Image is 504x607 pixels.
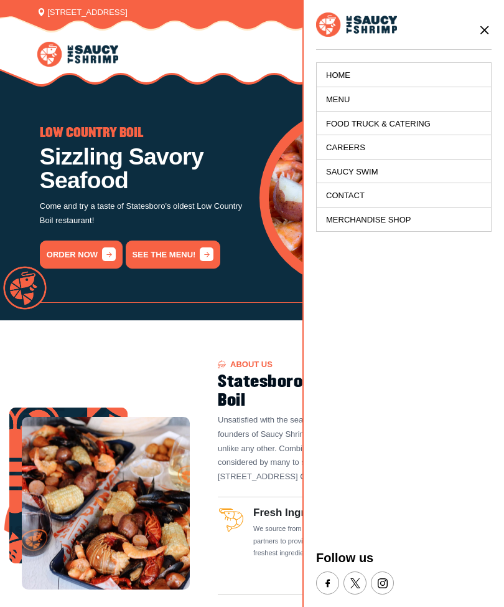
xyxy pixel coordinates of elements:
span: Follow us [316,548,373,567]
a: Saucy Swim [317,160,491,184]
div: 3 / 3 [269,117,495,279]
a: Contact [317,183,491,208]
div: 3 / 3 [40,127,245,268]
img: logo [316,12,397,37]
a: order now [40,241,123,269]
a: Home [317,63,491,87]
span: About US [218,360,273,368]
h2: Statesboro's favorite Low Country Boil [218,373,495,410]
h1: Sizzling Savory Seafood [40,145,245,192]
img: logo [37,42,118,66]
a: Food Truck & Catering [317,112,491,136]
img: Banner Image [269,117,439,279]
img: Image [9,408,128,563]
h3: Fresh Ingredients [253,507,352,519]
p: We source from the best local partners to provide you the freshest ingredients! [253,523,352,559]
span: LOW COUNTRY BOIL [40,127,143,139]
img: Image [22,417,190,590]
p: Unsatisfied with the seafood boils of the restaurants in the South, the founders of Saucy Shrimp ... [218,413,495,484]
a: See the menu! [126,241,221,269]
a: Menu [317,87,491,112]
span: [STREET_ADDRESS] [37,6,128,19]
a: Merchandise Shop [317,208,491,231]
p: Come and try a taste of Statesboro's oldest Low Country Boil restaurant! [40,199,245,228]
a: Careers [317,135,491,160]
